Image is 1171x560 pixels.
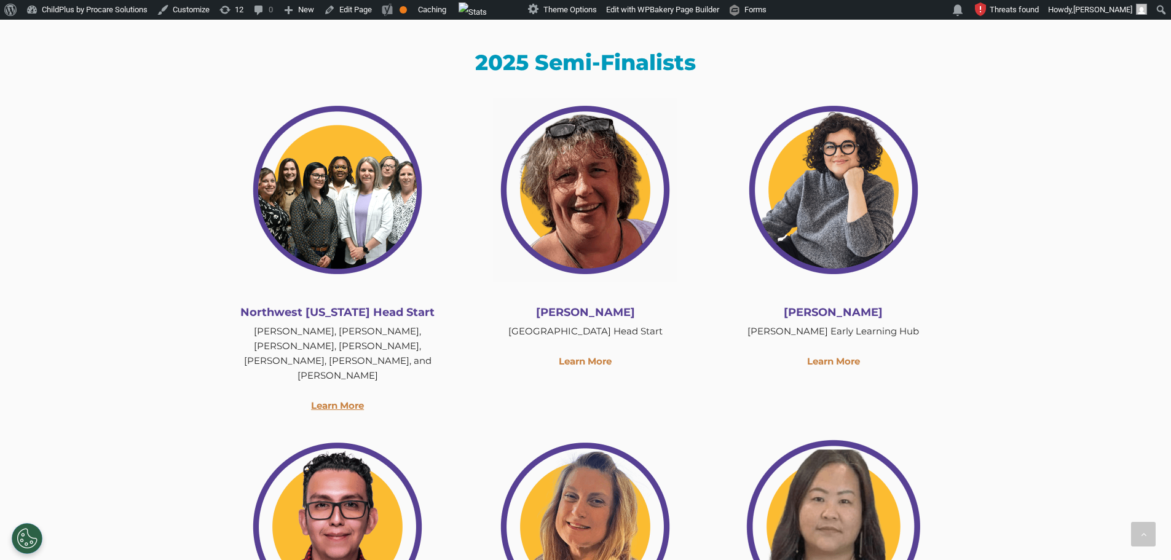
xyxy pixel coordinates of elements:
[536,306,635,319] span: [PERSON_NAME]
[400,6,407,14] div: OK
[741,98,926,282] img: large-CM_ChildPlus_BrightSpots_June2025_ana_garcia_winner_feature
[245,98,430,282] img: CM_ChildPlus_BrightSpots_August_winner_feature_SMALL
[493,98,677,282] img: CM_ChildPlus_BrightSpots_Jul25_winner_feature
[475,49,696,76] span: 2025 Semi-Finalists
[1073,5,1132,14] span: [PERSON_NAME]
[223,324,452,383] p: [PERSON_NAME], [PERSON_NAME], [PERSON_NAME], [PERSON_NAME], [PERSON_NAME], [PERSON_NAME], and [PE...
[559,355,612,367] a: Learn More
[471,324,700,339] p: [GEOGRAPHIC_DATA] Head Start
[807,355,860,367] a: Learn More
[240,306,435,319] span: Northwest [US_STATE] Head Start
[719,324,948,339] p: [PERSON_NAME] Early Learning Hub
[311,400,364,411] a: Learn More
[459,2,487,22] img: Views over 48 hours. Click for more Jetpack Stats.
[784,306,883,319] span: [PERSON_NAME]
[12,523,42,554] button: Cookies Settings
